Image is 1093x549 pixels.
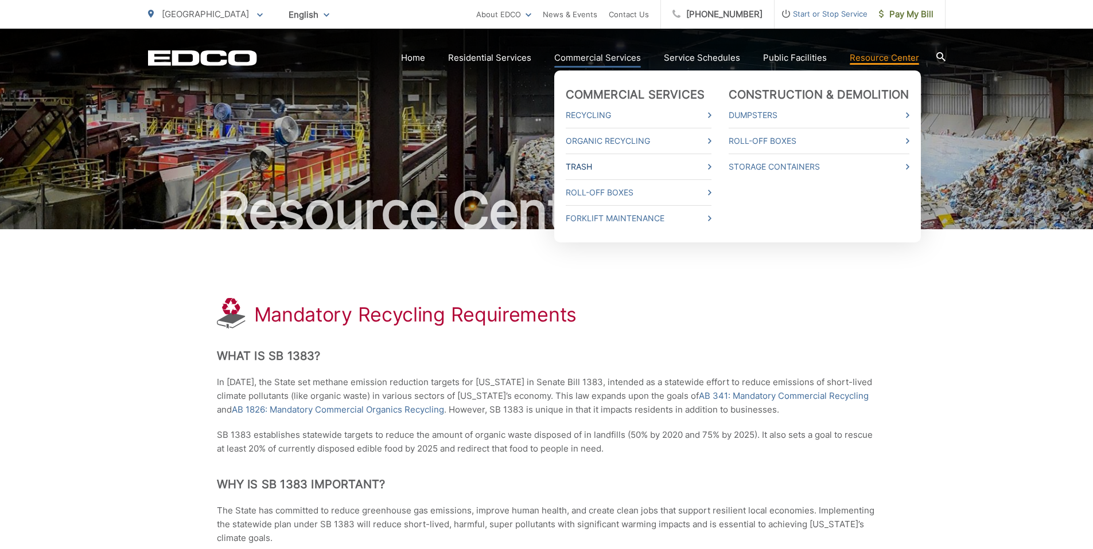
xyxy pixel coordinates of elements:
[217,477,877,491] h2: Why is SB 1383 Important?
[879,7,933,21] span: Pay My Bill
[566,160,711,174] a: Trash
[566,108,711,122] a: Recycling
[699,389,869,403] a: AB 341: Mandatory Commercial Recycling
[148,182,946,240] h2: Resource Center
[217,504,877,545] p: The State has committed to reduce greenhouse gas emissions, improve human health, and create clea...
[566,134,711,148] a: Organic Recycling
[217,349,877,363] h2: What is SB 1383?
[609,7,649,21] a: Contact Us
[543,7,597,21] a: News & Events
[448,51,531,65] a: Residential Services
[566,211,711,225] a: Forklift Maintenance
[850,51,919,65] a: Resource Center
[729,88,909,101] a: Construction & Demolition
[729,160,909,174] a: Storage Containers
[148,50,257,66] a: EDCD logo. Return to the homepage.
[566,88,705,101] a: Commercial Services
[476,7,531,21] a: About EDCO
[217,375,877,417] p: In [DATE], the State set methane emission reduction targets for [US_STATE] in Senate Bill 1383, i...
[566,186,711,199] a: Roll-Off Boxes
[729,134,909,148] a: Roll-Off Boxes
[280,5,338,25] span: English
[217,428,877,456] p: SB 1383 establishes statewide targets to reduce the amount of organic waste disposed of in landfi...
[232,403,444,417] a: AB 1826: Mandatory Commercial Organics Recycling
[664,51,740,65] a: Service Schedules
[763,51,827,65] a: Public Facilities
[554,51,641,65] a: Commercial Services
[162,9,249,19] span: [GEOGRAPHIC_DATA]
[254,303,577,326] h1: Mandatory Recycling Requirements
[729,108,909,122] a: Dumpsters
[401,51,425,65] a: Home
